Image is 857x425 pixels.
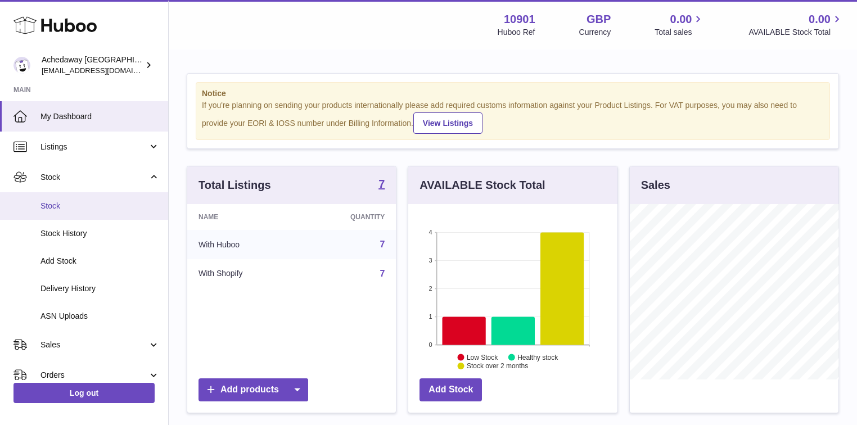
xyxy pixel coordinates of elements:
span: AVAILABLE Stock Total [748,27,844,38]
a: 0.00 Total sales [655,12,705,38]
span: Stock [40,172,148,183]
img: admin@newpb.co.uk [13,57,30,74]
span: [EMAIL_ADDRESS][DOMAIN_NAME] [42,66,165,75]
a: Add Stock [420,378,482,401]
span: Add Stock [40,256,160,266]
text: Healthy stock [517,353,558,361]
a: 0.00 AVAILABLE Stock Total [748,12,844,38]
span: 0.00 [670,12,692,27]
text: Low Stock [467,353,498,361]
text: 2 [429,285,432,292]
h3: Sales [641,178,670,193]
a: Add products [199,378,308,401]
strong: 7 [378,178,385,189]
text: Stock over 2 months [467,362,528,370]
strong: GBP [587,12,611,27]
text: 4 [429,229,432,236]
span: Total sales [655,27,705,38]
th: Name [187,204,300,230]
a: Log out [13,383,155,403]
text: 1 [429,313,432,320]
td: With Huboo [187,230,300,259]
td: With Shopify [187,259,300,288]
text: 0 [429,341,432,348]
span: My Dashboard [40,111,160,122]
span: Listings [40,142,148,152]
div: Achedaway [GEOGRAPHIC_DATA] [42,55,143,76]
span: Stock History [40,228,160,239]
th: Quantity [300,204,396,230]
h3: AVAILABLE Stock Total [420,178,545,193]
span: Orders [40,370,148,381]
strong: Notice [202,88,824,99]
span: Stock [40,201,160,211]
strong: 10901 [504,12,535,27]
a: 7 [380,269,385,278]
a: View Listings [413,112,482,134]
a: 7 [380,239,385,249]
a: 7 [378,178,385,192]
div: Huboo Ref [498,27,535,38]
text: 3 [429,257,432,264]
span: ASN Uploads [40,311,160,322]
div: Currency [579,27,611,38]
span: 0.00 [809,12,831,27]
span: Sales [40,340,148,350]
span: Delivery History [40,283,160,294]
div: If you're planning on sending your products internationally please add required customs informati... [202,100,824,134]
h3: Total Listings [199,178,271,193]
